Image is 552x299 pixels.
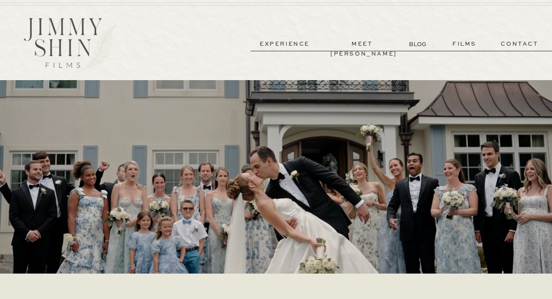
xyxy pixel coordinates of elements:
[330,39,394,49] a: meet [PERSON_NAME]
[409,40,428,49] a: BLOG
[443,39,486,49] a: films
[489,39,551,49] a: contact
[253,39,317,49] a: experience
